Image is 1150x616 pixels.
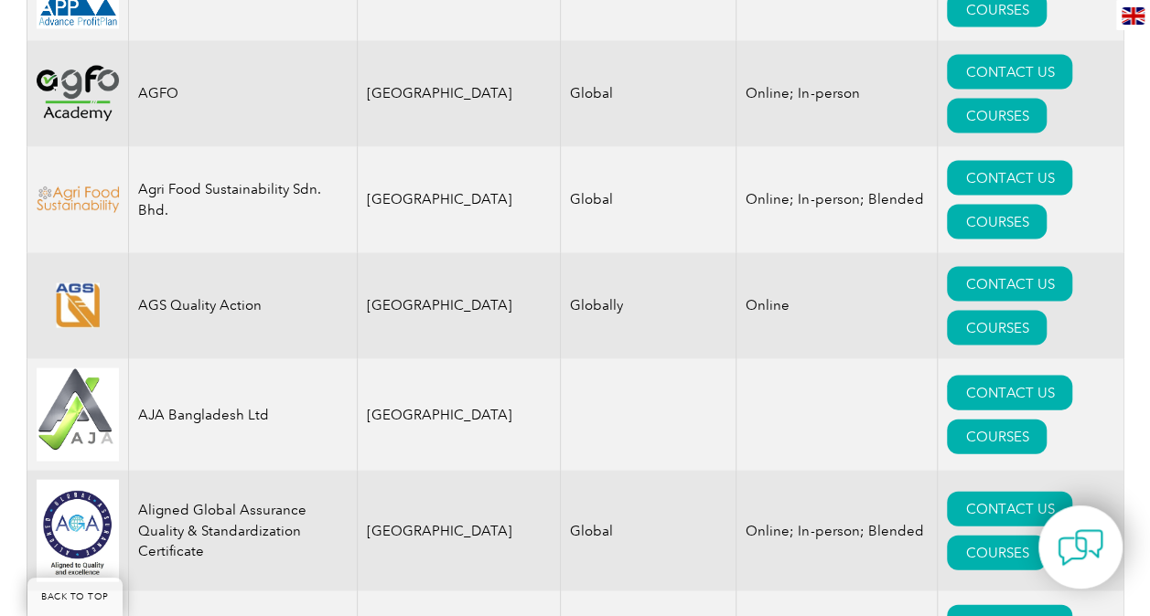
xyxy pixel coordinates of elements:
img: e9ac0e2b-848c-ef11-8a6a-00224810d884-logo.jpg [37,368,119,462]
td: Online [736,253,938,359]
img: e8128bb3-5a91-eb11-b1ac-002248146a66-logo.png [37,283,119,328]
td: Aligned Global Assurance Quality & Standardization Certificate [128,471,357,591]
td: [GEOGRAPHIC_DATA] [357,359,561,472]
a: COURSES [947,99,1047,133]
a: CONTACT US [947,492,1072,526]
a: CONTACT US [947,161,1072,196]
td: [GEOGRAPHIC_DATA] [357,147,561,253]
img: en [1122,7,1145,25]
td: AGS Quality Action [128,253,357,359]
td: [GEOGRAPHIC_DATA] [357,41,561,147]
td: Online; In-person [736,41,938,147]
td: Globally [561,253,736,359]
td: AGFO [128,41,357,147]
td: Online; In-person; Blended [736,147,938,253]
a: COURSES [947,536,1047,570]
img: contact-chat.png [1058,525,1103,570]
td: [GEOGRAPHIC_DATA] [357,471,561,591]
td: Online; In-person; Blended [736,471,938,591]
a: BACK TO TOP [27,578,123,616]
td: [GEOGRAPHIC_DATA] [357,253,561,359]
td: Agri Food Sustainability Sdn. Bhd. [128,147,357,253]
a: CONTACT US [947,376,1072,410]
a: COURSES [947,205,1047,239]
a: CONTACT US [947,267,1072,302]
img: 049e7a12-d1a0-ee11-be37-00224893a058-logo.jpg [37,480,119,582]
td: Global [561,41,736,147]
td: Global [561,471,736,591]
td: Global [561,147,736,253]
img: f9836cf2-be2c-ed11-9db1-00224814fd52-logo.png [37,186,119,213]
td: AJA Bangladesh Ltd [128,359,357,472]
a: CONTACT US [947,55,1072,90]
a: COURSES [947,311,1047,345]
img: 2d900779-188b-ea11-a811-000d3ae11abd-logo.png [37,66,119,121]
a: COURSES [947,420,1047,454]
